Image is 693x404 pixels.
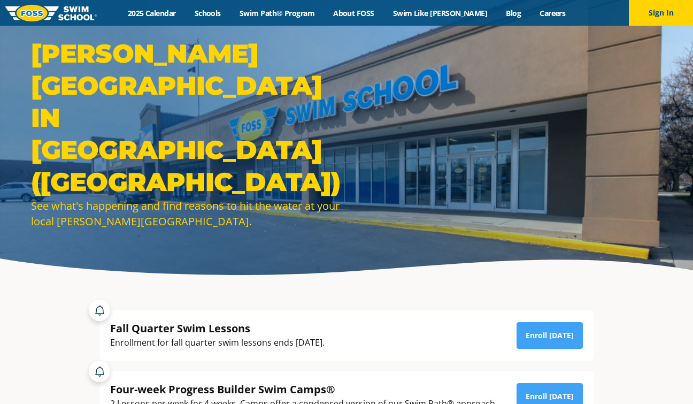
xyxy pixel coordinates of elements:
img: FOSS Swim School Logo [5,5,97,21]
a: Schools [185,8,230,18]
div: Fall Quarter Swim Lessons [110,321,325,336]
a: Careers [530,8,575,18]
a: Swim Like [PERSON_NAME] [383,8,497,18]
div: See what's happening and find reasons to hit the water at your local [PERSON_NAME][GEOGRAPHIC_DATA]. [31,198,341,229]
a: Swim Path® Program [230,8,324,18]
a: 2025 Calendar [118,8,185,18]
a: About FOSS [324,8,384,18]
div: Enrollment for fall quarter swim lessons ends [DATE]. [110,336,325,350]
a: Blog [497,8,530,18]
h1: [PERSON_NAME][GEOGRAPHIC_DATA] in [GEOGRAPHIC_DATA] ([GEOGRAPHIC_DATA]) [31,37,341,198]
a: Enroll [DATE] [517,322,583,349]
div: Four-week Progress Builder Swim Camps® [110,382,497,397]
